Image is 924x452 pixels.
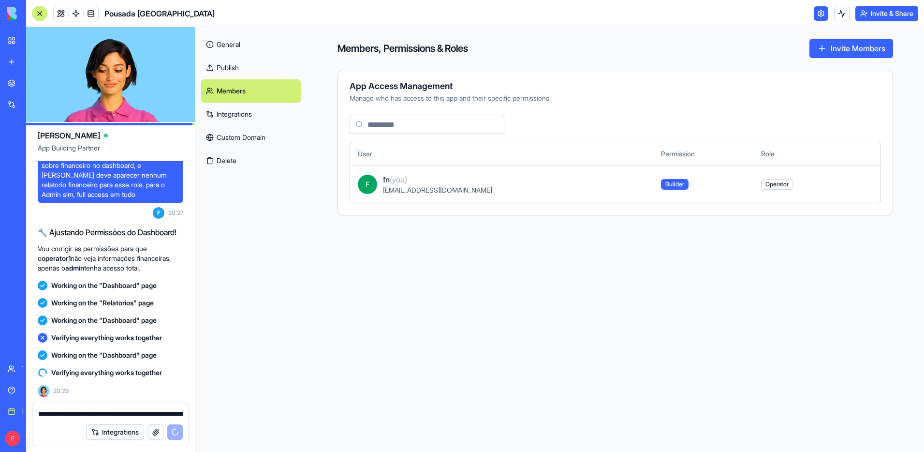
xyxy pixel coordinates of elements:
[653,142,753,166] th: Permission
[201,56,301,79] a: Publish
[51,281,157,290] span: Working on the "Dashboard" page
[2,74,41,93] a: Marketplace
[22,385,35,395] div: Help
[2,402,41,421] a: Book a meeting
[22,57,35,67] div: New app
[383,186,492,194] span: [EMAIL_ADDRESS][DOMAIN_NAME]
[22,364,35,374] div: Team
[201,126,301,149] a: Custom Domain
[38,130,100,141] span: [PERSON_NAME]
[201,103,301,126] a: Integrations
[383,174,407,185] span: fn
[2,380,41,400] a: Help
[42,151,179,199] span: o: operator1 Nao deve ter acesso ao cards sobre financeiro no dashboard, e [PERSON_NAME] deve apa...
[51,316,157,325] span: Working on the "Dashboard" page
[42,254,71,262] strong: operator1
[350,142,653,166] th: User
[661,179,689,190] span: Builder
[38,385,49,397] img: Ella_00000_wcx2te.png
[761,179,793,190] span: Operator
[753,142,849,166] th: Role
[51,368,162,377] span: Verifying everything works together
[7,7,67,20] img: logo
[201,79,301,103] a: Members
[38,143,183,161] span: App Building Partner
[104,8,215,19] span: Pousada [GEOGRAPHIC_DATA]
[350,93,881,103] div: Manage who has access to this app and their specific permissions
[2,52,41,72] a: New app
[38,244,183,273] p: Vou corrigir as permissões para que o não veja informações financeiras, apenas o tenha acesso total.
[53,387,69,395] span: 20:29
[22,407,35,416] div: Book a meeting
[22,36,35,45] div: My workspace
[153,207,164,219] span: F
[2,359,41,378] a: Team
[51,350,157,360] span: Working on the "Dashboard" page
[51,298,154,308] span: Working on the "Relatorios" page
[809,39,893,58] button: Invite Members
[2,95,41,114] a: Integrations
[350,82,881,90] div: App Access Management
[5,431,20,446] span: F
[168,209,183,217] span: 20:27
[51,333,162,343] span: Verifying everything works together
[22,78,35,88] div: Marketplace
[65,264,84,272] strong: admin
[22,100,35,109] div: Integrations
[201,33,301,56] a: General
[201,149,301,172] button: Delete
[2,31,41,50] a: My workspace
[38,226,183,238] h2: 🔧 Ajustando Permissões do Dashboard!
[390,175,407,184] span: (you)
[358,175,377,194] span: F
[337,42,468,55] h4: Members, Permissions & Roles
[86,424,144,440] button: Integrations
[855,6,918,21] button: Invite & Share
